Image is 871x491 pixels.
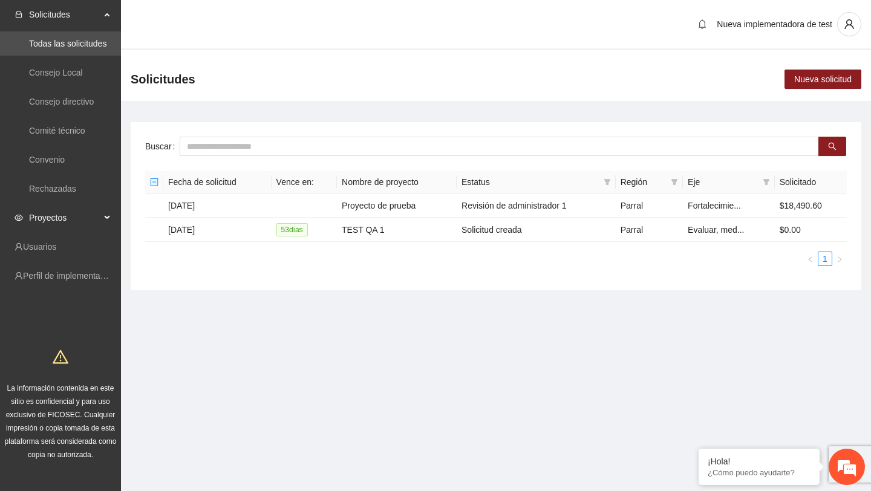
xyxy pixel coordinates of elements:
[29,2,100,27] span: Solicitudes
[775,171,847,194] th: Solicitado
[272,171,337,194] th: Vence en:
[70,161,167,284] span: Estamos en línea.
[818,137,846,156] button: search
[23,242,56,252] a: Usuarios
[717,19,832,29] span: Nueva implementadora de test
[616,194,683,218] td: Parral
[693,15,712,34] button: bell
[29,68,83,77] a: Consejo Local
[29,184,76,193] a: Rechazadas
[337,194,457,218] td: Proyecto de prueba
[163,218,272,242] td: [DATE]
[5,384,117,459] span: La información contenida en este sitio es confidencial y para uso exclusivo de FICOSEC. Cualquier...
[29,39,106,48] a: Todas las solicitudes
[837,12,861,36] button: user
[693,19,711,29] span: bell
[785,70,861,89] button: Nueva solicitud
[29,126,85,135] a: Comité técnico
[29,206,100,230] span: Proyectos
[708,468,811,477] p: ¿Cómo puedo ayudarte?
[15,10,23,19] span: inbox
[457,218,616,242] td: Solicitud creada
[818,252,832,266] li: 1
[832,252,847,266] li: Next Page
[794,73,852,86] span: Nueva solicitud
[276,223,308,236] span: 53 día s
[462,175,599,189] span: Estatus
[337,171,457,194] th: Nombre de proyecto
[337,218,457,242] td: TEST QA 1
[775,194,847,218] td: $18,490.60
[145,137,180,156] label: Buscar
[604,178,611,186] span: filter
[775,218,847,242] td: $0.00
[6,330,230,372] textarea: Escriba su mensaje y pulse “Intro”
[15,213,23,222] span: eye
[803,252,818,266] li: Previous Page
[616,218,683,242] td: Parral
[838,19,861,30] span: user
[818,252,832,265] a: 1
[63,62,203,77] div: Chatee con nosotros ahora
[832,252,847,266] button: right
[828,142,837,152] span: search
[131,70,195,89] span: Solicitudes
[671,178,678,186] span: filter
[23,271,117,281] a: Perfil de implementadora
[163,194,272,218] td: [DATE]
[763,178,770,186] span: filter
[601,173,613,191] span: filter
[688,225,744,235] span: Evaluar, med...
[457,194,616,218] td: Revisión de administrador 1
[688,201,741,210] span: Fortalecimie...
[807,256,814,263] span: left
[803,252,818,266] button: left
[29,155,65,164] a: Convenio
[836,256,843,263] span: right
[708,457,811,466] div: ¡Hola!
[760,173,772,191] span: filter
[668,173,680,191] span: filter
[163,171,272,194] th: Fecha de solicitud
[29,97,94,106] a: Consejo directivo
[688,175,758,189] span: Eje
[53,349,68,365] span: warning
[198,6,227,35] div: Minimizar ventana de chat en vivo
[150,178,158,186] span: minus-square
[621,175,666,189] span: Región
